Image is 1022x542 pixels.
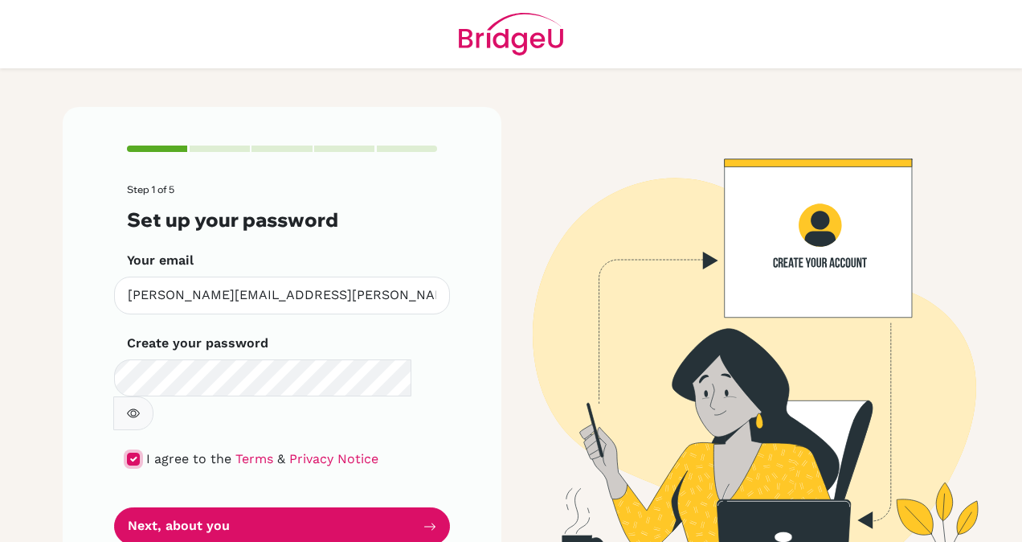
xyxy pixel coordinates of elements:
span: Step 1 of 5 [127,183,174,195]
a: Terms [235,451,273,466]
span: & [277,451,285,466]
label: Create your password [127,334,268,353]
label: Your email [127,251,194,270]
span: I agree to the [146,451,231,466]
input: Insert your email* [114,277,450,314]
h3: Set up your password [127,208,437,232]
a: Privacy Notice [289,451,378,466]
